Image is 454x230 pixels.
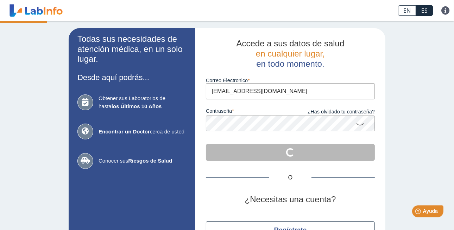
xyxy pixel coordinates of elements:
h2: Todas sus necesidades de atención médica, en un solo lugar. [77,34,187,64]
b: los Últimos 10 Años [112,103,162,109]
a: EN [398,5,416,16]
b: Riesgos de Salud [128,158,172,164]
label: contraseña [206,108,290,116]
a: ¿Has olvidado tu contraseña? [290,108,375,116]
span: Accede a sus datos de salud [237,39,345,48]
span: en cualquier lugar, [256,49,325,58]
span: Obtener sus Laboratorios de hasta [99,94,187,110]
b: Encontrar un Doctor [99,129,150,134]
span: Conocer sus [99,157,187,165]
label: Correo Electronico [206,78,375,83]
span: O [269,173,311,182]
iframe: Help widget launcher [391,203,446,222]
a: ES [416,5,433,16]
h2: ¿Necesitas una cuenta? [206,195,375,205]
h3: Desde aquí podrás... [77,73,187,82]
span: en todo momento. [256,59,324,68]
span: cerca de usted [99,128,187,136]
